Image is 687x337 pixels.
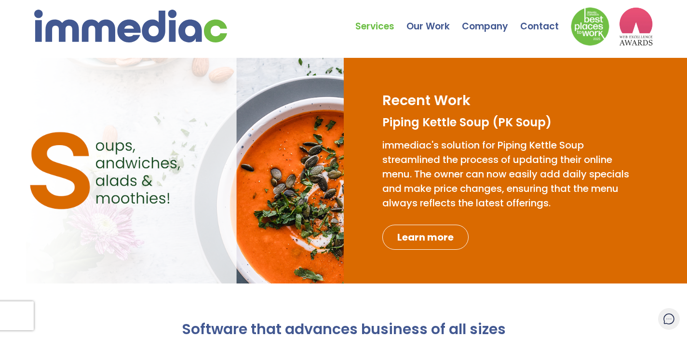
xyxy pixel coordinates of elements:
span: immediac's solution for Piping Kettle Soup streamlined the process of updating their online menu.... [382,138,629,210]
img: Down [571,7,609,46]
h2: Recent Work [382,92,471,109]
span: Learn more [397,230,454,244]
img: logo2_wea_nobg.webp [619,7,653,46]
h3: Piping Kettle Soup (PK Soup) [382,114,639,131]
a: Our Work [406,2,462,36]
a: Learn more [382,225,469,250]
a: Contact [520,2,571,36]
img: immediac [34,10,227,42]
a: Company [462,2,520,36]
a: Services [355,2,406,36]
